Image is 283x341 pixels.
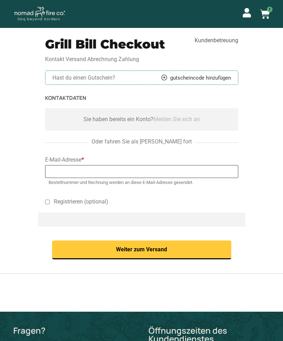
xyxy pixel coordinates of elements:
[45,178,238,187] span: Bestellnummer und Rechnung werden an diese E-Mail-Adresse gesendet.
[52,240,231,259] button: Weiter zum Versand
[118,56,139,62] span: Zahlung
[14,7,65,22] img: Nomad Logo
[45,156,238,163] label: E-Mail-Adresse
[52,115,231,124] div: Sie haben bereits ein Konto?
[54,198,108,205] span: Registrieren (optional)
[66,56,86,62] span: Versand
[13,326,45,335] p: Fragen?
[87,56,117,62] span: Abrechnung
[45,56,64,62] span: Kontakt
[161,75,231,81] a: gutscheincode hinzufügen
[45,38,165,50] h2: Grill Bill Checkout
[45,95,238,101] h3: Kontaktdaten
[153,116,200,123] a: Melden Sie sich an
[52,74,115,81] span: Hast du einen Gutschein?
[88,138,195,146] span: Oder fahren Sie als [PERSON_NAME] fort
[267,7,273,12] span: 1
[45,200,50,204] input: Registrieren (optional)
[45,88,238,266] section: Kontakt
[195,36,238,45] a: Kundenbetreuung
[252,5,278,23] a: 1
